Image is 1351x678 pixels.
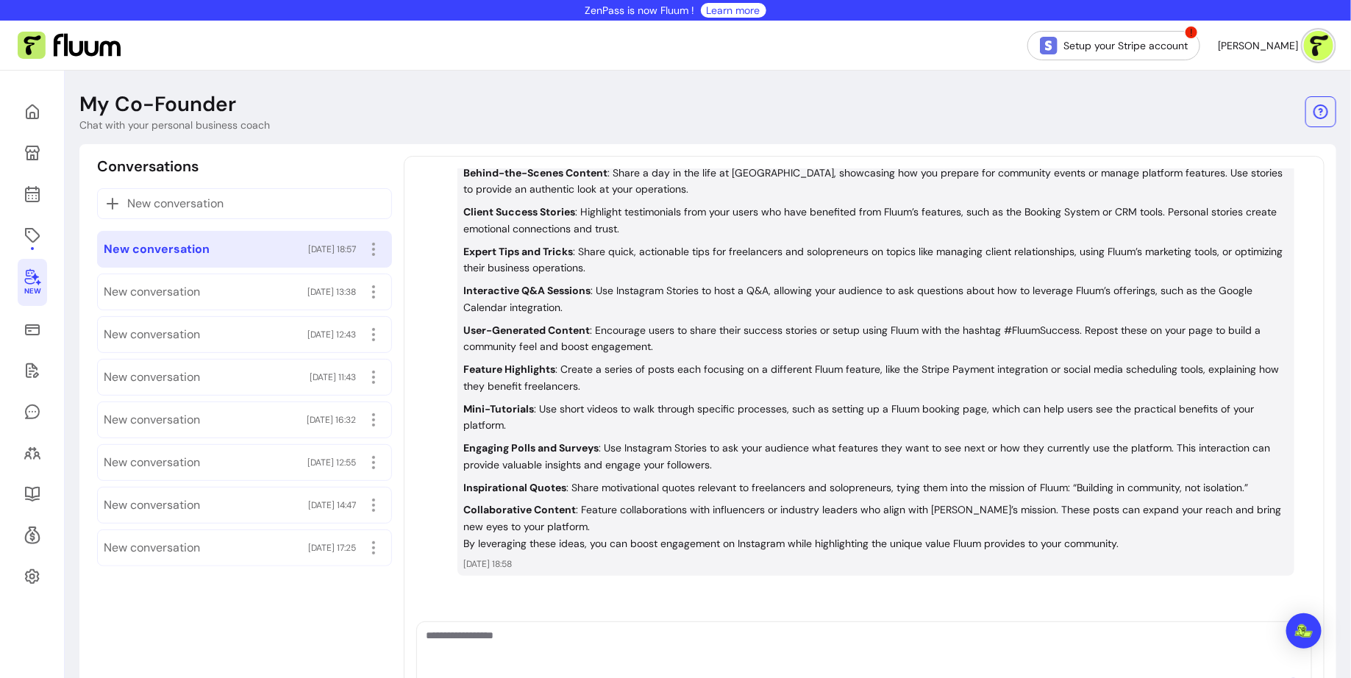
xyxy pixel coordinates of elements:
[307,457,356,468] span: [DATE] 12:55
[463,503,576,516] strong: Collaborative Content
[18,394,47,429] a: My Messages
[463,441,599,454] strong: Engaging Polls and Surveys
[463,245,1283,275] p: : Share quick, actionable tips for freelancers and solopreneurs on topics like managing client re...
[463,363,555,376] strong: Feature Highlights
[463,558,1288,570] p: [DATE] 18:58
[463,481,566,494] strong: Inspirational Quotes
[463,535,1288,552] p: By leveraging these ideas, you can boost engagement on Instagram while highlighting the unique va...
[104,326,200,343] span: New conversation
[463,503,1281,533] p: : Feature collaborations with influencers or industry leaders who align with [PERSON_NAME]’s miss...
[18,435,47,471] a: Clients
[463,284,591,297] strong: Interactive Q&A Sessions
[308,542,356,554] span: [DATE] 17:25
[18,135,47,171] a: My Page
[1286,613,1322,649] div: Open Intercom Messenger
[104,454,200,471] span: New conversation
[18,477,47,512] a: Resources
[1304,31,1333,60] img: avatar
[18,353,47,388] a: Waivers
[18,218,47,253] a: Offerings
[463,363,1279,393] p: : Create a series of posts each focusing on a different Fluum feature, like the Stripe Payment in...
[463,402,534,415] strong: Mini-Tutorials
[307,286,356,298] span: [DATE] 13:38
[1218,38,1298,53] span: [PERSON_NAME]
[463,481,1248,494] p: : Share motivational quotes relevant to freelancers and solopreneurs, tying them into the mission...
[463,324,590,337] strong: User-Generated Content
[104,539,200,557] span: New conversation
[127,195,224,213] span: New conversation
[463,205,1277,235] p: : Highlight testimonials from your users who have benefited from Fluum’s features, such as the Bo...
[104,283,200,301] span: New conversation
[104,240,210,258] span: New conversation
[307,329,356,340] span: [DATE] 12:43
[18,312,47,347] a: Sales
[463,324,1261,354] p: : Encourage users to share their success stories or setup using Fluum with the hashtag #FluumSucc...
[307,414,356,426] span: [DATE] 16:32
[308,243,356,255] span: [DATE] 18:57
[18,32,121,60] img: Fluum Logo
[18,176,47,212] a: Calendar
[1184,25,1199,40] span: !
[97,156,199,176] p: Conversations
[310,371,356,383] span: [DATE] 11:43
[463,402,1254,432] p: : Use short videos to walk through specific processes, such as setting up a Fluum booking page, w...
[24,287,40,296] span: New
[1027,31,1200,60] a: Setup your Stripe account
[308,499,356,511] span: [DATE] 14:47
[463,441,1270,471] p: : Use Instagram Stories to ask your audience what features they want to see next or how they curr...
[463,205,575,218] strong: Client Success Stories
[18,94,47,129] a: Home
[1218,31,1333,60] button: avatar[PERSON_NAME]
[585,3,695,18] p: ZenPass is now Fluum !
[463,166,607,179] strong: Behind-the-Scenes Content
[18,518,47,553] a: Refer & Earn
[18,559,47,594] a: Settings
[18,259,47,306] a: New
[426,628,1302,672] textarea: Ask me anything...
[463,245,573,258] strong: Expert Tips and Tricks
[707,3,760,18] a: Learn more
[104,368,200,386] span: New conversation
[463,284,1252,314] p: : Use Instagram Stories to host a Q&A, allowing your audience to ask questions about how to lever...
[104,496,200,514] span: New conversation
[1040,37,1058,54] img: Stripe Icon
[79,118,270,132] p: Chat with your personal business coach
[79,91,236,118] p: My Co-Founder
[104,411,200,429] span: New conversation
